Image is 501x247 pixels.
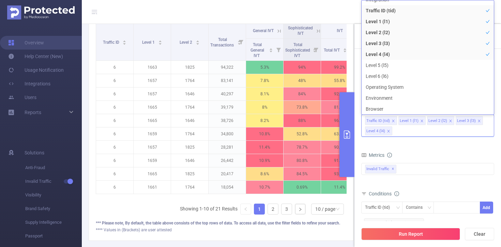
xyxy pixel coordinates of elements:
i: icon: check [486,52,490,56]
p: 6 [96,74,133,87]
p: 6 [96,154,133,167]
i: Filter menu [311,39,321,60]
p: 6 [96,141,133,154]
li: Level 2 (l2) [427,116,454,125]
i: icon: down [336,207,340,212]
i: icon: caret-up [269,47,273,49]
span: Level 2 [180,40,193,45]
p: 6 [96,167,133,180]
button: Run Report [361,228,460,240]
span: Passport [25,229,82,243]
p: 18,054 [209,181,246,194]
p: 8% [246,101,283,114]
p: 1659 [134,127,171,140]
p: 1659 [134,154,171,167]
p: 6 [96,127,133,140]
p: 83,141 [209,74,246,87]
button: Add [480,202,493,214]
p: 84.5% [284,167,321,180]
span: Supply Intelligence [25,216,82,229]
i: icon: close [392,119,395,123]
i: icon: check [486,41,490,45]
p: 1663 [134,61,171,74]
p: 1646 [171,154,208,167]
span: Visibility [25,188,82,202]
a: Integrations [8,77,50,91]
li: Level 1 (l1) [398,116,426,125]
div: Level 2 (l2) [428,116,447,125]
a: 1 [254,204,264,214]
div: Level 3 (l3) [457,116,476,125]
li: Environment [362,93,494,104]
i: icon: down [427,206,431,210]
i: icon: close [477,119,481,123]
li: Showing 1-10 of 21 Results [180,204,238,215]
span: Solutions [25,146,44,160]
i: icon: caret-up [343,47,347,49]
i: icon: caret-down [196,42,199,44]
i: icon: close [387,129,390,134]
li: Level 3 (l3) [362,38,494,49]
span: ✕ [392,165,394,173]
p: 55.8% [321,74,358,87]
li: 3 [281,204,292,215]
p: 6 [96,101,133,114]
p: 1764 [171,101,208,114]
p: 11.4% [246,141,283,154]
p: 1646 [171,114,208,127]
i: icon: caret-down [123,42,126,44]
div: Sort [269,47,273,51]
p: 39,179 [209,101,246,114]
i: icon: check [486,85,490,89]
p: 40,297 [209,87,246,100]
p: 93.1% [321,167,358,180]
p: 1825 [171,141,208,154]
div: **** Values in (Brackets) are user attested [96,227,347,233]
li: Level 5 (l5) [362,60,494,71]
i: icon: check [486,96,490,100]
i: icon: check [486,74,490,78]
li: Level 1 (l1) [362,16,494,27]
div: Sort [122,39,126,43]
li: Next Page [295,204,306,215]
div: Level 1 (l1) [400,116,419,125]
a: Reports [25,106,41,119]
i: icon: check [486,107,490,111]
p: 1764 [171,74,208,87]
span: Brand Safety [25,202,82,216]
p: 38,726 [209,114,246,127]
p: 1657 [134,141,171,154]
i: icon: check [486,63,490,67]
p: 26,442 [209,154,246,167]
div: Sort [343,47,347,51]
span: IVT [337,28,343,33]
p: 99.2% [321,61,358,74]
p: 20,417 [209,167,246,180]
span: Invalid Traffic [25,175,82,188]
p: 52.8% [284,127,321,140]
p: 11.4% [321,181,358,194]
p: 5.3% [246,61,283,74]
i: icon: caret-up [158,39,162,41]
a: Users [8,91,36,104]
i: Filter menu [236,23,246,60]
div: Contains [406,202,427,213]
li: Operating System [362,82,494,93]
i: icon: close [420,119,424,123]
p: 10.8% [246,127,283,140]
li: Previous Page [240,204,251,215]
span: Anti-Fraud [25,161,82,175]
i: icon: right [298,207,302,211]
p: 78.7% [284,141,321,154]
p: 1657 [134,74,171,87]
i: Filter menu [274,39,283,60]
span: Conditions [369,191,399,196]
i: icon: check [486,19,490,24]
div: Traffic ID (tid) [365,202,395,213]
span: Traffic ID [103,40,120,45]
li: Level 4 (l4) [362,49,494,60]
p: 6 [96,114,133,127]
p: 90.1% [321,141,358,154]
span: Sophisticated IVT [288,26,313,36]
i: icon: check [486,9,490,13]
